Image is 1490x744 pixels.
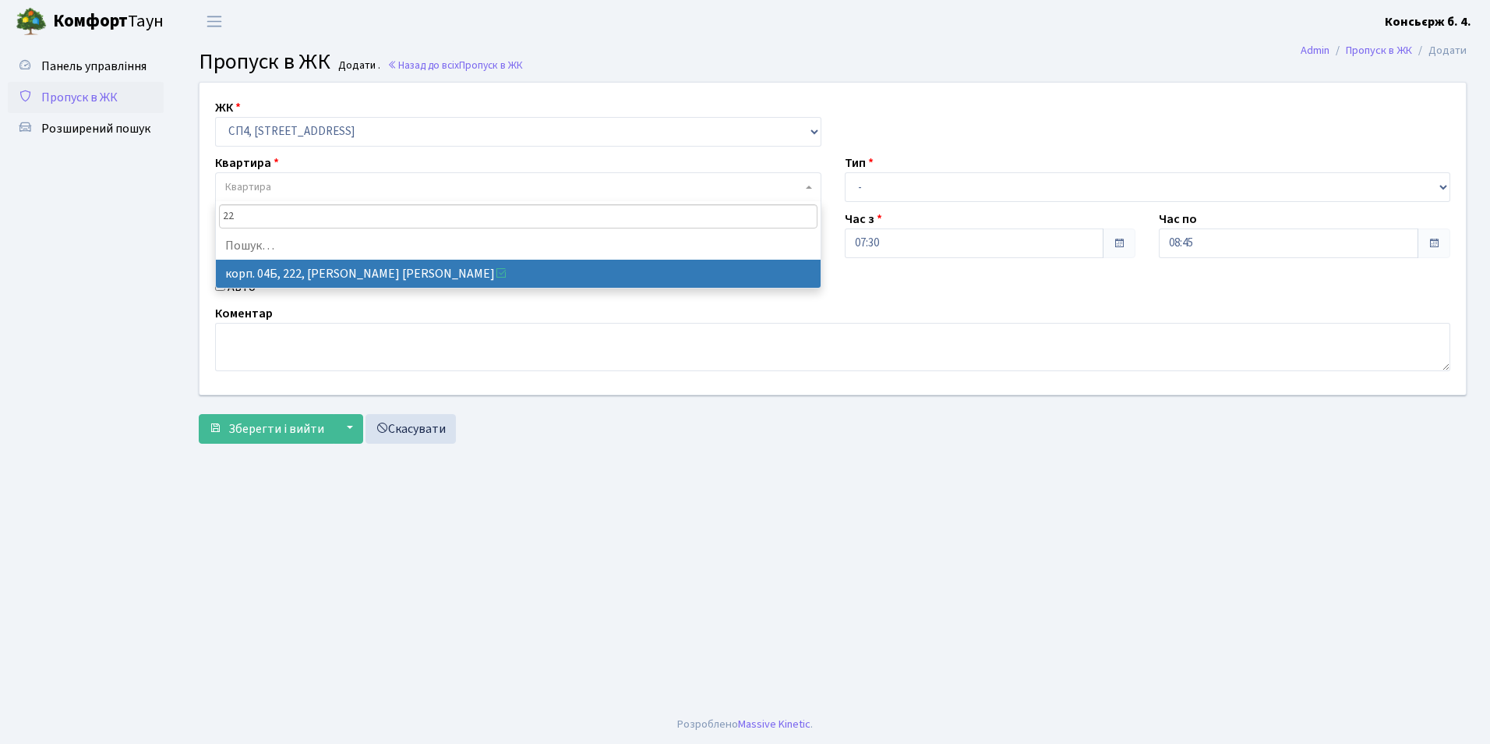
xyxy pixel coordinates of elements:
[199,414,334,444] button: Зберегти і вийти
[8,113,164,144] a: Розширений пошук
[41,58,147,75] span: Панель управління
[199,46,330,77] span: Пропуск в ЖК
[215,304,273,323] label: Коментар
[677,716,813,733] div: Розроблено .
[41,89,118,106] span: Пропуск в ЖК
[365,414,456,444] a: Скасувати
[459,58,523,73] span: Пропуск в ЖК
[53,9,128,34] b: Комфорт
[1412,42,1467,59] li: Додати
[1159,210,1197,229] label: Час по
[1277,34,1490,67] nav: breadcrumb
[215,98,241,117] label: ЖК
[1301,42,1329,58] a: Admin
[225,179,271,195] span: Квартира
[1346,42,1412,58] a: Пропуск в ЖК
[215,154,279,172] label: Квартира
[387,58,523,73] a: Назад до всіхПропуск в ЖК
[16,6,47,37] img: logo.png
[738,716,810,732] a: Massive Kinetic
[845,154,874,172] label: Тип
[845,210,882,229] label: Час з
[195,9,234,34] button: Переключити навігацію
[8,82,164,113] a: Пропуск в ЖК
[53,9,164,35] span: Таун
[228,420,324,438] span: Зберегти і вийти
[1385,13,1471,30] b: Консьєрж б. 4.
[216,232,821,260] li: Пошук…
[41,120,150,137] span: Розширений пошук
[216,260,821,288] li: корп. 04Б, 222, [PERSON_NAME] [PERSON_NAME]
[335,59,380,73] small: Додати .
[8,51,164,82] a: Панель управління
[1385,12,1471,31] a: Консьєрж б. 4.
